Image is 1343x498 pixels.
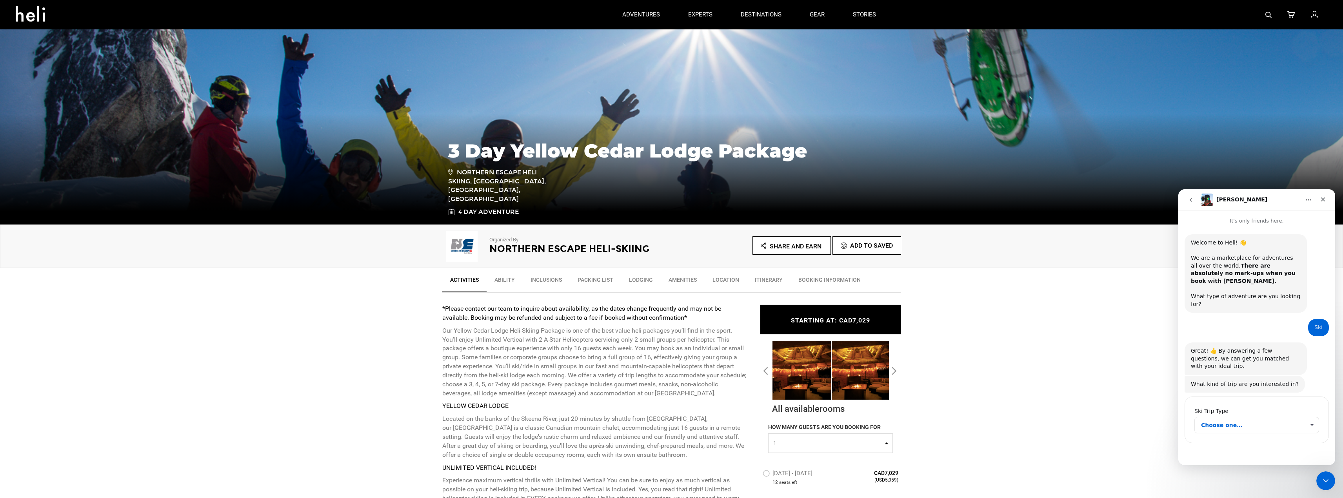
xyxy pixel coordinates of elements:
[891,364,899,376] button: Next
[442,231,482,262] img: img_634049a79d2f80bb852de8805dc5f4d5.png
[791,272,869,292] a: BOOKING INFORMATION
[1316,471,1335,490] iframe: Intercom live chat
[788,479,791,486] span: s
[772,479,778,486] span: 12
[448,167,560,204] span: Northern Escape Heli Skiing, [GEOGRAPHIC_DATA], [GEOGRAPHIC_DATA], [GEOGRAPHIC_DATA]
[442,402,509,409] strong: YELLOW CEDAR LODGE
[772,400,889,415] div: All available
[762,364,770,376] button: Previous
[458,208,519,217] span: 4 Day Adventure
[850,242,893,249] span: Add To Saved
[661,272,705,292] a: Amenities
[1178,189,1335,465] iframe: Intercom live chat
[820,404,845,413] span: rooms
[489,236,650,244] p: Organized By
[442,305,721,321] strong: *Please contact our team to inquire about availability, as the dates change frequently and may no...
[622,11,660,19] p: adventures
[842,469,899,477] span: CAD7,029
[487,272,523,292] a: Ability
[442,415,748,459] p: Located on the banks of the Skeena River, just 20 minutes by shuttle from [GEOGRAPHIC_DATA], our ...
[688,11,712,19] p: experts
[448,140,895,161] h1: 3 Day Yellow Cedar Lodge Package
[489,244,650,254] h2: Northern Escape Heli-Skiing
[842,477,899,484] span: (USD5,059)
[442,272,487,292] a: Activities
[768,423,881,433] label: HOW MANY GUESTS ARE YOU BOOKING FOR
[442,326,748,398] p: Our Yellow Cedar Lodge Heli-Skiing Package is one of the best value heli packages you’ll find in ...
[570,272,621,292] a: Packing List
[1265,12,1272,18] img: search-bar-icon.svg
[770,243,821,250] span: Share and Earn
[747,272,791,292] a: Itinerary
[772,340,831,399] img: 682dff79da123439b73da258cc770509.png
[705,272,747,292] a: Location
[768,433,893,453] button: 1
[741,11,781,19] p: destinations
[779,479,797,486] span: seat left
[763,470,814,479] label: [DATE] - [DATE]
[523,272,570,292] a: Inclusions
[442,464,536,471] strong: UNLIMITED VERTICAL INCLUDED!
[621,272,661,292] a: Lodging
[773,439,883,447] span: 1
[832,340,890,399] img: d490be69b43c5d32e224269cfeb67c97.png
[791,317,870,324] span: STARTING AT: CAD7,029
